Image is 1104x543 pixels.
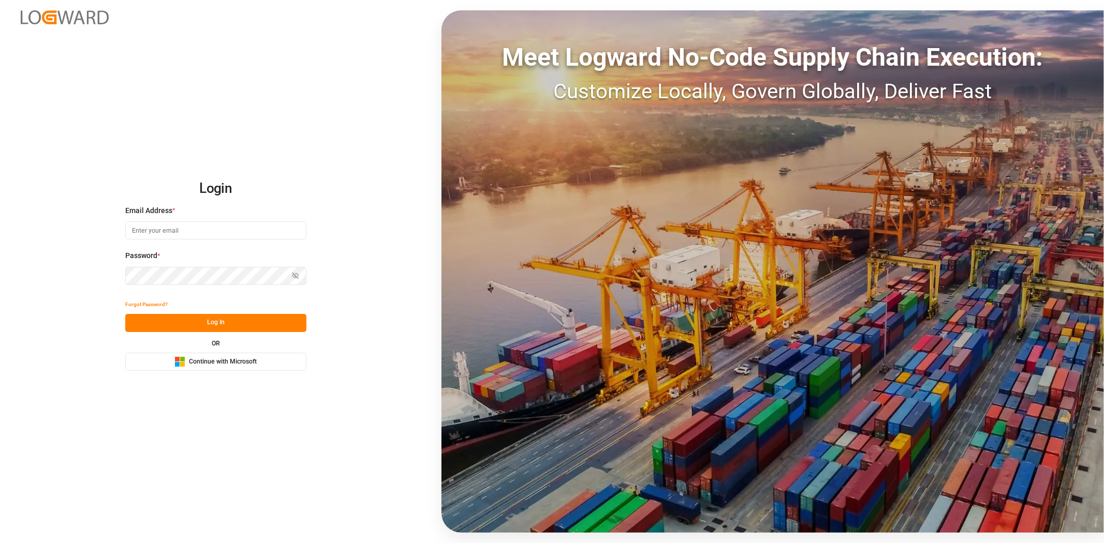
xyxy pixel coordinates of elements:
[21,10,109,24] img: Logward_new_orange.png
[125,205,172,216] span: Email Address
[441,39,1104,76] div: Meet Logward No-Code Supply Chain Execution:
[441,76,1104,107] div: Customize Locally, Govern Globally, Deliver Fast
[212,340,220,346] small: OR
[125,314,306,332] button: Log In
[125,172,306,205] h2: Login
[125,250,157,261] span: Password
[125,296,168,314] button: Forgot Password?
[125,221,306,239] input: Enter your email
[125,353,306,371] button: Continue with Microsoft
[189,357,257,367] span: Continue with Microsoft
